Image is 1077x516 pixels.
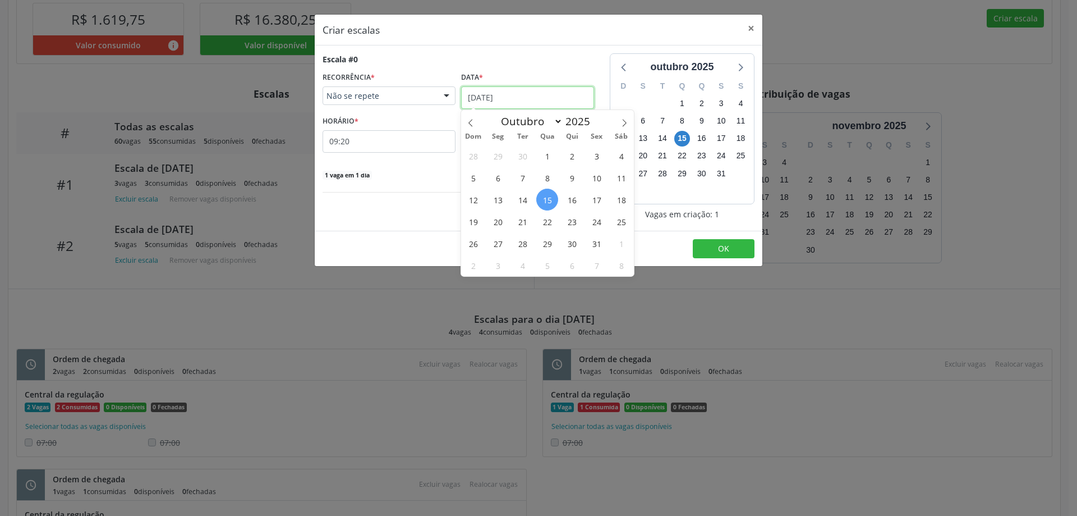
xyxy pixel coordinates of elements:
[512,145,533,167] span: Setembro 30, 2025
[563,114,600,129] input: Year
[536,211,558,232] span: Outubro 22, 2025
[740,15,762,42] button: Close
[653,77,673,95] div: T
[561,254,583,276] span: Novembro 6, 2025
[462,254,484,276] span: Novembro 2, 2025
[674,148,690,164] span: quarta-feira, 22 de outubro de 2025
[714,95,729,111] span: sexta-feira, 3 de outubro de 2025
[487,232,509,254] span: Outubro 27, 2025
[694,95,710,111] span: quinta-feira, 2 de outubro de 2025
[326,90,432,102] span: Não se repete
[714,131,729,147] span: sexta-feira, 17 de outubro de 2025
[610,232,632,254] span: Novembro 1, 2025
[694,113,710,129] span: quinta-feira, 9 de outubro de 2025
[586,254,607,276] span: Novembro 7, 2025
[323,113,358,130] label: HORÁRIO
[323,69,375,86] label: RECORRÊNCIA
[535,133,560,140] span: Qua
[561,232,583,254] span: Outubro 30, 2025
[614,77,633,95] div: D
[714,166,729,181] span: sexta-feira, 31 de outubro de 2025
[461,69,483,86] label: Data
[512,254,533,276] span: Novembro 4, 2025
[674,95,690,111] span: quarta-feira, 1 de outubro de 2025
[694,131,710,147] span: quinta-feira, 16 de outubro de 2025
[718,243,729,254] span: OK
[610,208,754,220] div: Vagas em criação: 1
[512,189,533,211] span: Outubro 14, 2025
[561,145,583,167] span: Outubro 2, 2025
[512,232,533,254] span: Outubro 28, 2025
[610,254,632,276] span: Novembro 8, 2025
[694,166,710,181] span: quinta-feira, 30 de outubro de 2025
[462,189,484,211] span: Outubro 12, 2025
[586,189,607,211] span: Outubro 17, 2025
[655,166,670,181] span: terça-feira, 28 de outubro de 2025
[462,167,484,189] span: Outubro 5, 2025
[586,167,607,189] span: Outubro 10, 2025
[536,232,558,254] span: Outubro 29, 2025
[495,113,563,129] select: Month
[560,133,584,140] span: Qui
[536,145,558,167] span: Outubro 1, 2025
[487,145,509,167] span: Setembro 29, 2025
[487,167,509,189] span: Outubro 6, 2025
[674,113,690,129] span: quarta-feira, 8 de outubro de 2025
[462,145,484,167] span: Setembro 28, 2025
[610,145,632,167] span: Outubro 4, 2025
[610,167,632,189] span: Outubro 11, 2025
[512,211,533,232] span: Outubro 21, 2025
[323,53,358,65] div: Escala #0
[692,77,711,95] div: Q
[536,254,558,276] span: Novembro 5, 2025
[655,113,670,129] span: terça-feira, 7 de outubro de 2025
[714,113,729,129] span: sexta-feira, 10 de outubro de 2025
[462,232,484,254] span: Outubro 26, 2025
[536,167,558,189] span: Outubro 8, 2025
[674,166,690,181] span: quarta-feira, 29 de outubro de 2025
[635,131,651,147] span: segunda-feira, 13 de outubro de 2025
[610,211,632,232] span: Outubro 25, 2025
[323,171,372,180] span: 1 vaga em 1 dia
[462,211,484,232] span: Outubro 19, 2025
[674,131,690,147] span: quarta-feira, 15 de outubro de 2025
[486,133,510,140] span: Seg
[586,232,607,254] span: Outubro 31, 2025
[561,167,583,189] span: Outubro 9, 2025
[635,166,651,181] span: segunda-feira, 27 de outubro de 2025
[510,133,535,140] span: Ter
[655,131,670,147] span: terça-feira, 14 de outubro de 2025
[586,145,607,167] span: Outubro 3, 2025
[586,211,607,232] span: Outubro 24, 2025
[635,148,651,164] span: segunda-feira, 20 de outubro de 2025
[673,77,692,95] div: Q
[693,239,754,258] button: OK
[714,148,729,164] span: sexta-feira, 24 de outubro de 2025
[733,113,749,129] span: sábado, 11 de outubro de 2025
[646,60,718,75] div: outubro 2025
[733,131,749,147] span: sábado, 18 de outubro de 2025
[711,77,731,95] div: S
[487,189,509,211] span: Outubro 13, 2025
[633,77,653,95] div: S
[733,95,749,111] span: sábado, 4 de outubro de 2025
[610,189,632,211] span: Outubro 18, 2025
[561,211,583,232] span: Outubro 23, 2025
[609,133,634,140] span: Sáb
[487,254,509,276] span: Novembro 3, 2025
[635,113,651,129] span: segunda-feira, 6 de outubro de 2025
[536,189,558,211] span: Outubro 15, 2025
[487,211,509,232] span: Outubro 20, 2025
[461,133,486,140] span: Dom
[561,189,583,211] span: Outubro 16, 2025
[323,22,380,37] h5: Criar escalas
[731,77,751,95] div: S
[512,167,533,189] span: Outubro 7, 2025
[655,148,670,164] span: terça-feira, 21 de outubro de 2025
[584,133,609,140] span: Sex
[733,148,749,164] span: sábado, 25 de outubro de 2025
[694,148,710,164] span: quinta-feira, 23 de outubro de 2025
[461,86,594,109] input: Selecione uma data
[323,130,455,153] input: 00:00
